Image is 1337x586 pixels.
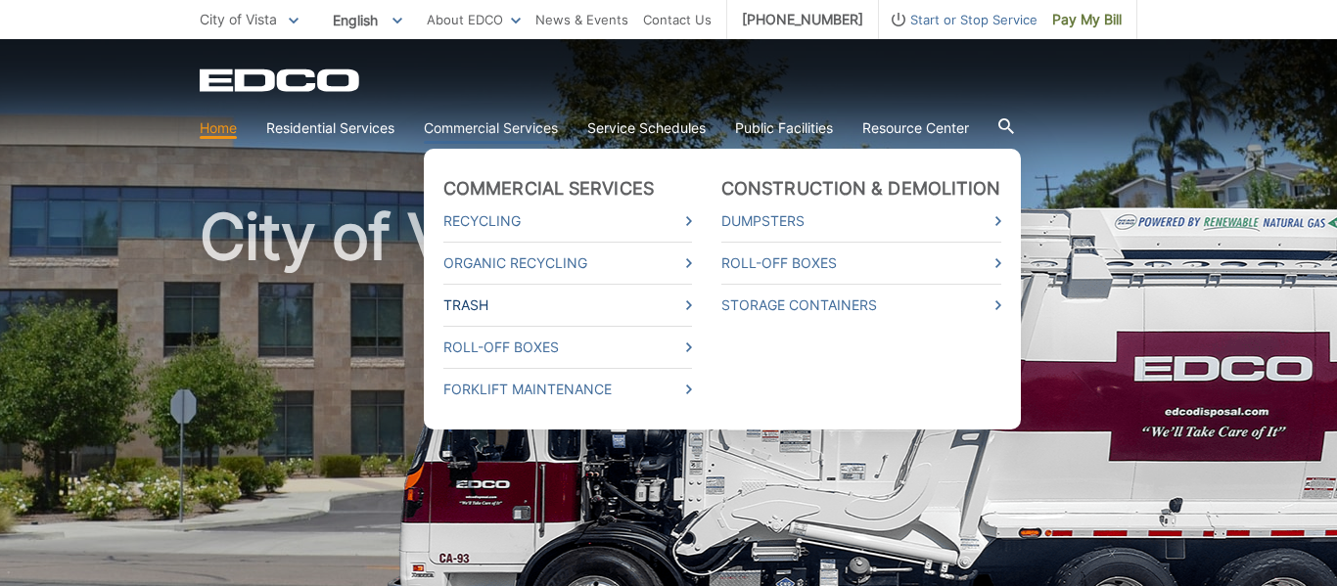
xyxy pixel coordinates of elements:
[643,9,712,30] a: Contact Us
[318,4,417,36] span: English
[862,117,969,139] a: Resource Center
[200,117,237,139] a: Home
[443,252,692,274] a: Organic Recycling
[443,337,692,358] a: Roll-Off Boxes
[721,252,1001,274] a: Roll-Off Boxes
[427,9,521,30] a: About EDCO
[200,68,362,92] a: EDCD logo. Return to the homepage.
[443,178,654,200] a: Commercial Services
[587,117,706,139] a: Service Schedules
[721,178,1001,200] a: Construction & Demolition
[721,210,1001,232] a: Dumpsters
[535,9,628,30] a: News & Events
[266,117,394,139] a: Residential Services
[735,117,833,139] a: Public Facilities
[443,210,692,232] a: Recycling
[200,11,277,27] span: City of Vista
[424,117,558,139] a: Commercial Services
[443,294,692,316] a: Trash
[721,294,1001,316] a: Storage Containers
[443,379,692,400] a: Forklift Maintenance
